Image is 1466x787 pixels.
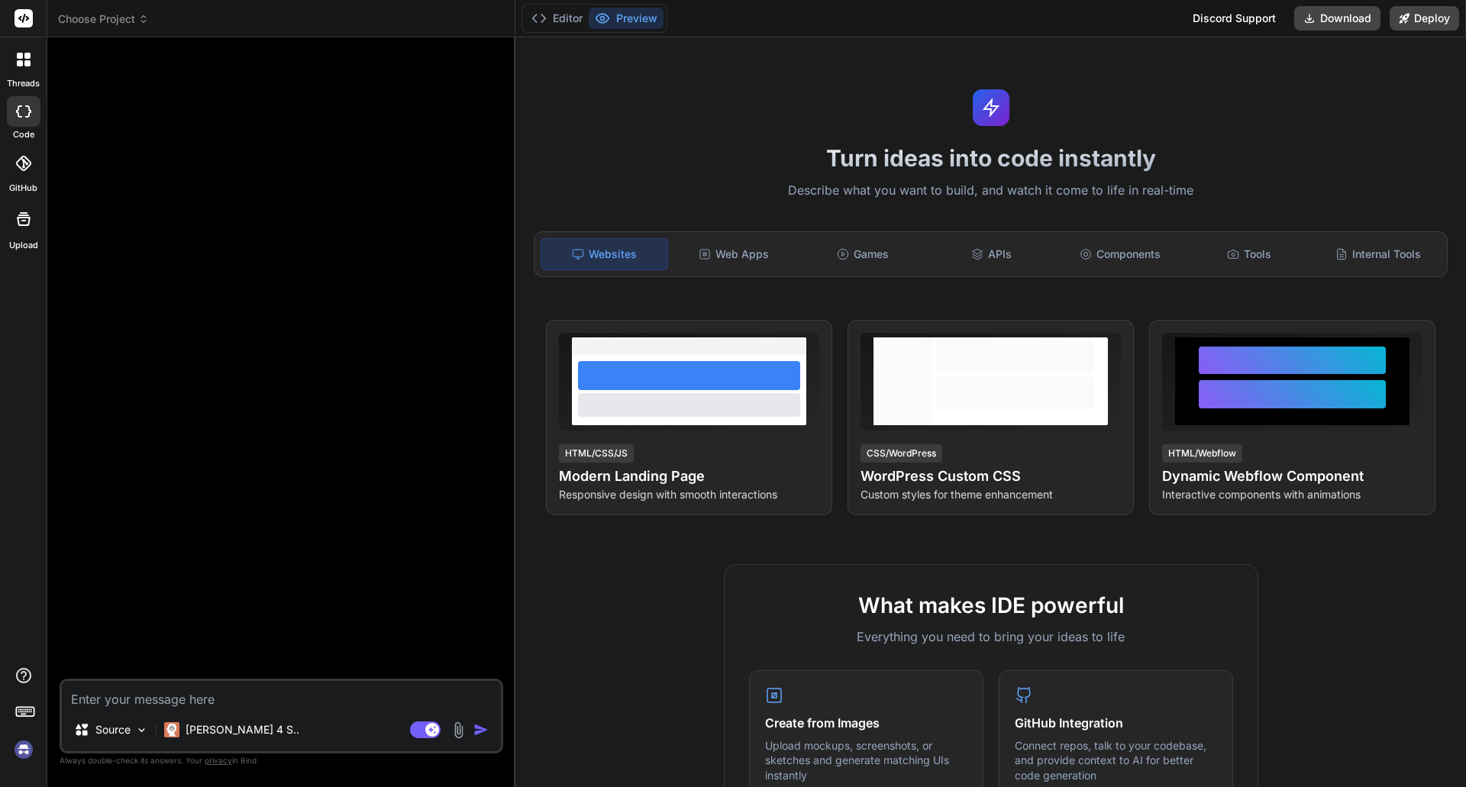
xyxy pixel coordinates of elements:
[186,722,299,737] p: [PERSON_NAME] 4 S..
[1390,6,1459,31] button: Deploy
[9,182,37,195] label: GitHub
[928,238,1054,270] div: APIs
[1162,444,1242,463] div: HTML/Webflow
[1187,238,1313,270] div: Tools
[450,721,467,739] img: attachment
[861,466,1121,487] h4: WordPress Custom CSS
[559,487,819,502] p: Responsive design with smooth interactions
[1294,6,1380,31] button: Download
[765,738,967,783] p: Upload mockups, screenshots, or sketches and generate matching UIs instantly
[1058,238,1183,270] div: Components
[60,753,503,768] p: Always double-check its answers. Your in Bind
[205,756,232,765] span: privacy
[559,444,634,463] div: HTML/CSS/JS
[749,627,1233,646] p: Everything you need to bring your ideas to life
[58,11,149,27] span: Choose Project
[473,722,489,737] img: icon
[800,238,926,270] div: Games
[861,487,1121,502] p: Custom styles for theme enhancement
[671,238,797,270] div: Web Apps
[525,144,1457,172] h1: Turn ideas into code instantly
[1183,6,1285,31] div: Discord Support
[559,466,819,487] h4: Modern Landing Page
[164,722,179,737] img: Claude 4 Sonnet
[7,77,40,90] label: threads
[1315,238,1441,270] div: Internal Tools
[525,8,589,29] button: Editor
[11,737,37,763] img: signin
[135,724,148,737] img: Pick Models
[1015,738,1217,783] p: Connect repos, talk to your codebase, and provide context to AI for better code generation
[9,239,38,252] label: Upload
[765,714,967,732] h4: Create from Images
[1162,466,1422,487] h4: Dynamic Webflow Component
[589,8,664,29] button: Preview
[1162,487,1422,502] p: Interactive components with animations
[95,722,131,737] p: Source
[13,128,34,141] label: code
[749,589,1233,621] h2: What makes IDE powerful
[861,444,942,463] div: CSS/WordPress
[541,238,668,270] div: Websites
[1015,714,1217,732] h4: GitHub Integration
[525,181,1457,201] p: Describe what you want to build, and watch it come to life in real-time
